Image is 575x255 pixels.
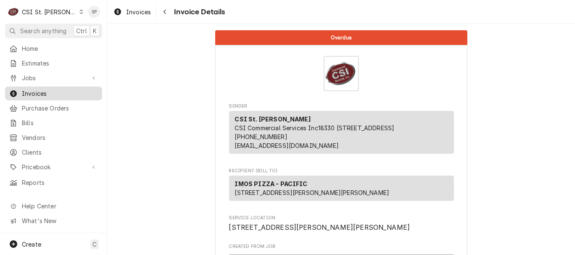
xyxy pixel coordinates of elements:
[229,223,410,231] span: [STREET_ADDRESS][PERSON_NAME][PERSON_NAME]
[88,6,100,18] div: Shelley Politte's Avatar
[235,133,287,140] a: [PHONE_NUMBER]
[5,176,102,189] a: Reports
[22,216,97,225] span: What's New
[20,26,66,35] span: Search anything
[88,6,100,18] div: SP
[5,101,102,115] a: Purchase Orders
[110,5,154,19] a: Invoices
[5,56,102,70] a: Estimates
[235,116,311,123] strong: CSI St. [PERSON_NAME]
[76,26,87,35] span: Ctrl
[229,215,454,221] span: Service Location
[5,199,102,213] a: Go to Help Center
[5,71,102,85] a: Go to Jobs
[158,5,171,18] button: Navigate back
[229,168,454,205] div: Invoice Recipient
[235,124,395,131] span: CSI Commercial Services Inc18330 [STREET_ADDRESS]
[22,202,97,210] span: Help Center
[22,104,98,113] span: Purchase Orders
[22,8,76,16] div: CSI St. [PERSON_NAME]
[229,111,454,154] div: Sender
[324,56,359,91] img: Logo
[5,42,102,55] a: Home
[8,6,19,18] div: C
[229,243,454,250] span: Created From Job
[5,131,102,145] a: Vendors
[5,24,102,38] button: Search anythingCtrlK
[8,6,19,18] div: CSI St. Louis's Avatar
[22,148,98,157] span: Clients
[229,176,454,204] div: Recipient (Bill To)
[5,116,102,130] a: Bills
[22,178,98,187] span: Reports
[229,111,454,157] div: Sender
[171,6,225,18] span: Invoice Details
[22,74,85,82] span: Jobs
[5,87,102,100] a: Invoices
[5,145,102,159] a: Clients
[22,241,41,248] span: Create
[22,89,98,98] span: Invoices
[22,44,98,53] span: Home
[126,8,151,16] span: Invoices
[22,163,85,171] span: Pricebook
[92,240,97,249] span: C
[22,118,98,127] span: Bills
[235,142,339,149] a: [EMAIL_ADDRESS][DOMAIN_NAME]
[229,176,454,201] div: Recipient (Bill To)
[5,160,102,174] a: Go to Pricebook
[229,103,454,158] div: Invoice Sender
[235,189,390,196] span: [STREET_ADDRESS][PERSON_NAME][PERSON_NAME]
[215,30,467,45] div: Status
[229,168,454,174] span: Recipient (Bill To)
[5,214,102,228] a: Go to What's New
[229,103,454,110] span: Sender
[229,215,454,233] div: Service Location
[93,26,97,35] span: K
[22,133,98,142] span: Vendors
[235,180,308,187] strong: IMOS PIZZA - PACIFIC
[229,223,454,233] span: Service Location
[22,59,98,68] span: Estimates
[331,35,352,40] span: Overdue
